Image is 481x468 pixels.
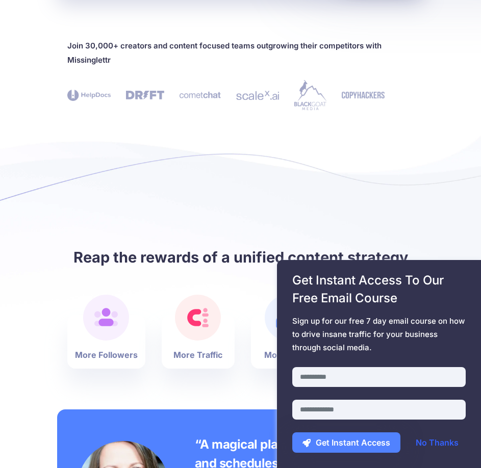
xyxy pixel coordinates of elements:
[292,315,466,354] span: Sign up for our free 7 day email course on how to drive insane traffic for your business through ...
[67,39,414,67] h4: Join 30,000+ creators and content focused teams outgrowing their competitors with Missinglettr
[67,248,414,267] h2: Reap the rewards of a unified content strategy
[292,271,466,307] span: Get Instant Access To Our Free Email Course
[292,432,400,453] button: Get Instant Access
[406,432,469,453] a: No Thanks
[264,349,312,361] b: More Leads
